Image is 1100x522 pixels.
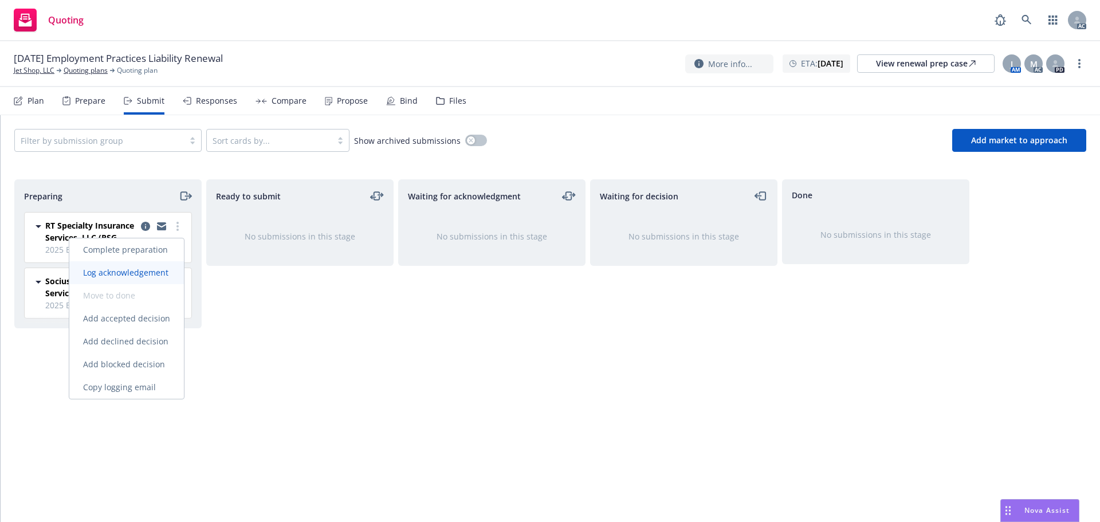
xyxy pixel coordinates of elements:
span: Log acknowledgement [69,267,182,278]
a: Switch app [1042,9,1064,32]
span: Add accepted decision [69,313,184,324]
span: Add blocked decision [69,359,179,370]
div: Responses [196,96,237,105]
div: Propose [337,96,368,105]
a: Search [1015,9,1038,32]
span: Preparing [24,190,62,202]
div: Drag to move [1001,500,1015,521]
span: Add market to approach [971,135,1067,146]
span: Socius Insurance Services, Inc. [45,275,136,299]
a: moveLeftRight [370,189,384,203]
span: [DATE] Employment Practices Liability Renewal [14,52,223,65]
span: Nova Assist [1024,505,1070,515]
div: Files [449,96,466,105]
a: copy logging email [139,219,152,233]
span: 2025 Employment Practices Liability [45,299,184,311]
a: Quoting plans [64,65,108,76]
div: Plan [27,96,44,105]
a: moveLeftRight [562,189,576,203]
div: Prepare [75,96,105,105]
div: No submissions in this stage [609,230,759,242]
span: M [1030,58,1038,70]
a: Quoting [9,4,88,36]
div: Compare [272,96,307,105]
span: Quoting [48,15,84,25]
a: Jet Shop, LLC [14,65,54,76]
span: Add declined decision [69,336,182,347]
span: Done [792,189,812,201]
strong: [DATE] [818,58,843,69]
span: Quoting plan [117,65,158,76]
a: View renewal prep case [857,54,995,73]
span: Waiting for acknowledgment [408,190,521,202]
div: Bind [400,96,418,105]
span: Show archived submissions [354,135,461,147]
div: No submissions in this stage [225,230,375,242]
a: moveRight [178,189,192,203]
span: Copy logging email [69,382,170,393]
button: Add market to approach [952,129,1086,152]
span: Move to done [69,290,149,301]
a: Report a Bug [989,9,1012,32]
span: ETA : [801,57,843,69]
span: Waiting for decision [600,190,678,202]
div: No submissions in this stage [801,229,950,241]
span: Ready to submit [216,190,281,202]
button: More info... [685,54,773,73]
span: RT Specialty Insurance Services, LLC (RSG Specialty, LLC) [45,219,136,244]
div: Submit [137,96,164,105]
span: J [1011,58,1013,70]
a: more [1072,57,1086,70]
button: Nova Assist [1000,499,1079,522]
a: copy logging email [155,219,168,233]
span: More info... [708,58,752,70]
a: more [171,219,184,233]
span: Complete preparation [69,244,182,255]
div: No submissions in this stage [417,230,567,242]
span: 2025 Employment Practices Liability [45,244,184,256]
a: moveLeft [754,189,768,203]
div: View renewal prep case [876,55,976,72]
